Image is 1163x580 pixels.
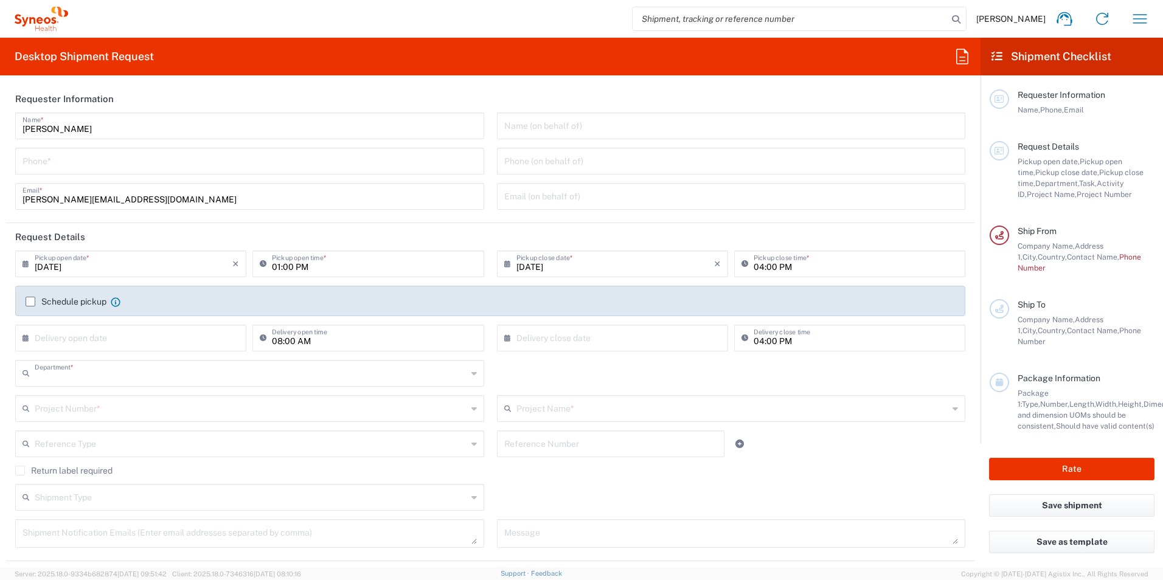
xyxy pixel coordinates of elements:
[1018,226,1057,236] span: Ship From
[117,570,167,578] span: [DATE] 09:51:42
[1095,399,1118,409] span: Width,
[501,570,531,577] a: Support
[1018,105,1040,114] span: Name,
[1035,179,1079,188] span: Department,
[714,254,721,274] i: ×
[15,466,113,475] label: Return label required
[1035,168,1099,177] span: Pickup close date,
[1079,179,1097,188] span: Task,
[1064,105,1084,114] span: Email
[1067,326,1119,335] span: Contact Name,
[1018,90,1105,100] span: Requester Information
[989,494,1154,517] button: Save shipment
[1018,315,1075,324] span: Company Name,
[1022,252,1038,261] span: City,
[1018,300,1046,309] span: Ship To
[232,254,239,274] i: ×
[1018,241,1075,250] span: Company Name,
[633,7,948,30] input: Shipment, tracking or reference number
[1027,190,1077,199] span: Project Name,
[531,570,562,577] a: Feedback
[1038,252,1067,261] span: Country,
[254,570,301,578] span: [DATE] 08:10:16
[1056,421,1154,430] span: Should have valid content(s)
[961,568,1148,579] span: Copyright © [DATE]-[DATE] Agistix Inc., All Rights Reserved
[991,49,1111,64] h2: Shipment Checklist
[26,297,106,306] label: Schedule pickup
[15,231,85,243] h2: Request Details
[731,435,748,452] a: Add Reference
[1038,326,1067,335] span: Country,
[1018,388,1049,409] span: Package 1:
[1077,190,1132,199] span: Project Number
[976,13,1046,24] span: [PERSON_NAME]
[1040,105,1064,114] span: Phone,
[1069,399,1095,409] span: Length,
[1022,399,1040,409] span: Type,
[15,49,154,64] h2: Desktop Shipment Request
[1022,326,1038,335] span: City,
[172,570,301,578] span: Client: 2025.18.0-7346316
[1040,399,1069,409] span: Number,
[15,93,114,105] h2: Requester Information
[1118,399,1144,409] span: Height,
[989,458,1154,480] button: Rate
[1018,157,1080,166] span: Pickup open date,
[15,570,167,578] span: Server: 2025.18.0-9334b682874
[1018,142,1079,151] span: Request Details
[1067,252,1119,261] span: Contact Name,
[989,531,1154,553] button: Save as template
[1018,373,1100,383] span: Package Information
